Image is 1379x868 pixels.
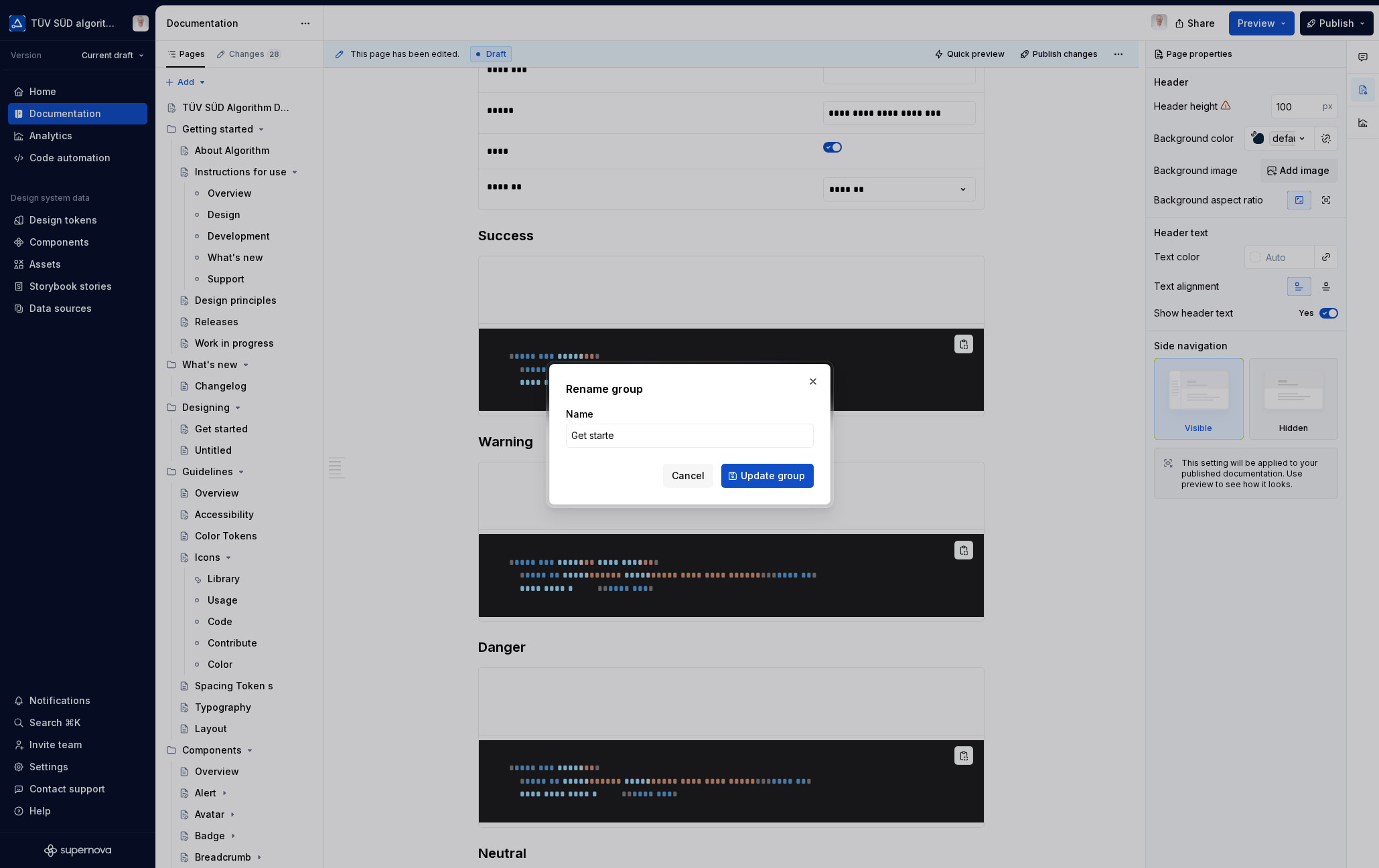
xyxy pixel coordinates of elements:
label: Name [566,408,593,421]
span: Update group [741,469,805,483]
button: Cancel [663,464,713,488]
h2: Rename group [566,381,814,397]
span: Cancel [672,469,705,483]
button: Update group [721,464,814,488]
